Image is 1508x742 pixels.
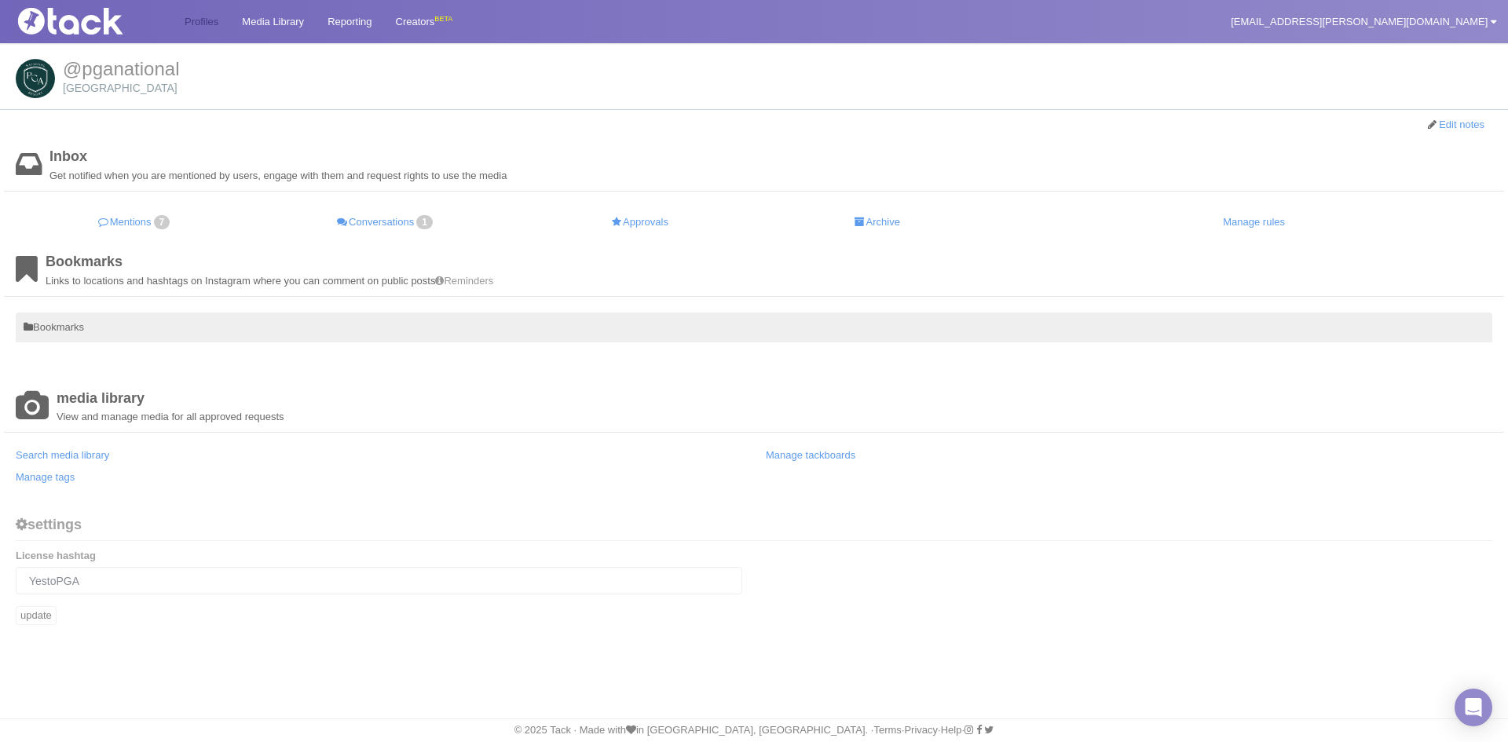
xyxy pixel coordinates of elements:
a: Archive [760,207,992,237]
span: 7 [154,215,170,229]
input: update [16,606,57,625]
div: BETA [434,11,452,27]
img: PGA National Resort [16,59,55,98]
a: Manage rules [1016,207,1492,237]
a: Help [941,724,962,736]
a: Privacy [904,724,938,736]
a: Approvals [518,207,760,237]
div: Get notified when you are mentioned by users, engage with them and request rights to use the media [49,149,1492,183]
img: Tack [12,8,169,35]
div: Links to locations and hashtags on Instagram where you can comment on public posts [46,254,1492,288]
span: Bookmarks [24,321,84,333]
div: Open Intercom Messenger [1455,689,1492,726]
a: Manage tackboards [766,449,855,461]
h4: Inbox [49,149,1492,165]
h4: media library [57,391,1492,407]
a: Terms [873,724,901,736]
a: Search media library [16,449,109,461]
a: Manage tags [16,471,75,483]
h4: settings [16,517,1492,541]
div: © 2025 Tack · Made with in [GEOGRAPHIC_DATA], [GEOGRAPHIC_DATA]. · · · · [4,723,1504,737]
a: Conversations1 [254,207,518,238]
small: [GEOGRAPHIC_DATA] [16,82,1492,93]
a: Reminders [435,275,493,287]
a: Edit notes [1439,119,1484,130]
h4: Bookmarks [46,254,1492,270]
input: hashtag [16,567,742,594]
div: View and manage media for all approved requests [57,391,1492,425]
span: 1 [416,215,433,229]
a: Mentions7 [16,207,254,238]
label: License hashtag [16,549,96,563]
